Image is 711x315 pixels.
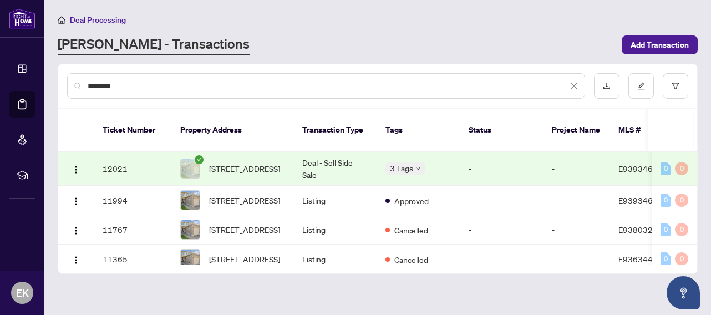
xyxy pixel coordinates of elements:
button: filter [663,73,688,99]
button: Add Transaction [622,35,698,54]
td: - [460,215,543,245]
div: 0 [661,223,671,236]
span: E9393468 [618,164,658,174]
button: Logo [67,221,85,238]
span: check-circle [195,155,204,164]
td: 12021 [94,152,171,186]
span: Cancelled [394,224,428,236]
td: - [460,186,543,215]
span: filter [672,82,679,90]
td: - [543,152,610,186]
td: Listing [293,245,377,274]
td: Listing [293,215,377,245]
td: 11767 [94,215,171,245]
div: 0 [675,194,688,207]
button: Open asap [667,276,700,309]
div: 0 [675,252,688,266]
td: - [543,215,610,245]
button: download [594,73,619,99]
th: Property Address [171,109,293,152]
span: Cancelled [394,253,428,266]
button: Logo [67,160,85,177]
img: thumbnail-img [181,220,200,239]
th: Tags [377,109,460,152]
span: download [603,82,611,90]
div: 0 [661,194,671,207]
th: Status [460,109,543,152]
td: 11365 [94,245,171,274]
th: Transaction Type [293,109,377,152]
img: Logo [72,165,80,174]
span: 3 Tags [390,162,413,175]
img: thumbnail-img [181,159,200,178]
button: edit [628,73,654,99]
img: thumbnail-img [181,250,200,268]
th: Ticket Number [94,109,171,152]
div: 0 [661,252,671,266]
span: [STREET_ADDRESS] [209,223,280,236]
td: - [543,186,610,215]
span: E9380325 [618,225,658,235]
span: Add Transaction [631,36,689,54]
span: down [415,166,421,171]
span: [STREET_ADDRESS] [209,194,280,206]
div: 0 [675,162,688,175]
img: Logo [72,197,80,206]
span: Deal Processing [70,15,126,25]
span: edit [637,82,645,90]
img: Logo [72,256,80,265]
td: 11994 [94,186,171,215]
td: - [543,245,610,274]
th: Project Name [543,109,610,152]
span: home [58,16,65,24]
a: [PERSON_NAME] - Transactions [58,35,250,55]
span: EK [16,285,29,301]
img: logo [9,8,35,29]
div: 0 [675,223,688,236]
th: MLS # [610,109,676,152]
span: E9393468 [618,195,658,205]
td: - [460,152,543,186]
button: Logo [67,250,85,268]
span: [STREET_ADDRESS] [209,253,280,265]
img: thumbnail-img [181,191,200,210]
span: [STREET_ADDRESS] [209,162,280,175]
td: Listing [293,186,377,215]
div: 0 [661,162,671,175]
img: Logo [72,226,80,235]
td: - [460,245,543,274]
span: E9363442 [618,254,658,264]
span: close [570,82,578,90]
span: Approved [394,195,429,207]
button: Logo [67,191,85,209]
td: Deal - Sell Side Sale [293,152,377,186]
